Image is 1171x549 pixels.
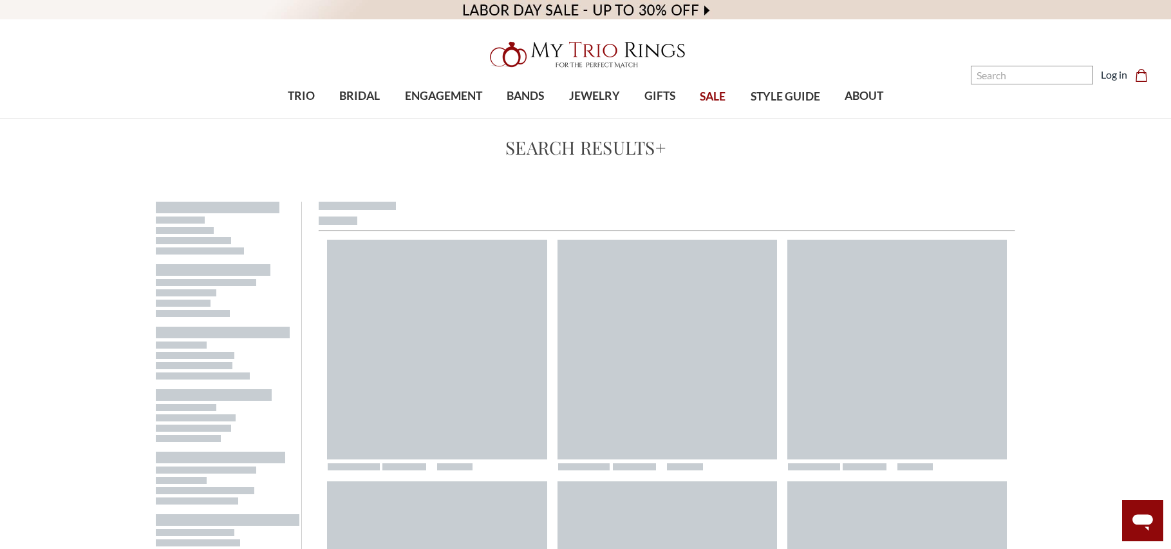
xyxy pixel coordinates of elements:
[688,76,738,118] a: SALE
[644,88,675,104] span: GIFTS
[393,75,494,117] a: ENGAGEMENT
[556,75,632,117] a: JEWELRY
[327,75,392,117] a: BRIDAL
[632,75,688,117] a: GIFTS
[276,75,327,117] a: TRIO
[353,117,366,119] button: submenu toggle
[1135,69,1148,82] svg: cart.cart_preview
[1135,67,1156,82] a: Cart with 0 items
[519,117,532,119] button: submenu toggle
[288,88,315,104] span: TRIO
[588,117,601,119] button: submenu toggle
[507,88,544,104] span: BANDS
[751,88,820,105] span: STYLE GUIDE
[971,66,1093,84] input: Search
[494,75,556,117] a: BANDS
[1101,67,1127,82] a: Log in
[483,34,689,75] img: My Trio Rings
[845,88,883,104] span: ABOUT
[339,88,380,104] span: BRIDAL
[130,134,1042,161] h1: Search Results+
[738,76,832,118] a: STYLE GUIDE
[340,34,832,75] a: My Trio Rings
[832,75,895,117] a: ABOUT
[405,88,482,104] span: ENGAGEMENT
[653,117,666,119] button: submenu toggle
[569,88,620,104] span: JEWELRY
[700,88,726,105] span: SALE
[857,117,870,119] button: submenu toggle
[437,117,450,119] button: submenu toggle
[295,117,308,119] button: submenu toggle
